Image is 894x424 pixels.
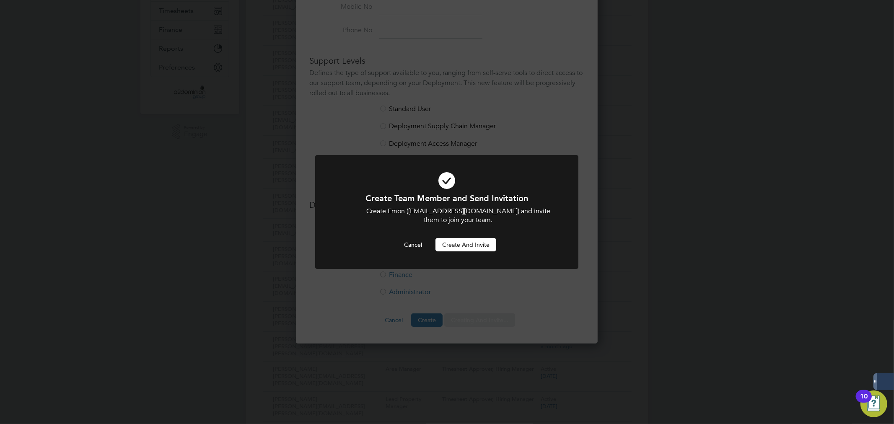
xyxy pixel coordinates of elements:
button: Cancel [397,238,429,251]
button: Open Resource Center, 10 new notifications [860,390,887,417]
h1: Create Team Member and Send Invitation [338,193,556,204]
button: Create and invite [435,238,496,251]
p: Create Emon ([EMAIL_ADDRESS][DOMAIN_NAME]) and invite them to join your team. [361,207,556,225]
div: 10 [860,396,868,407]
